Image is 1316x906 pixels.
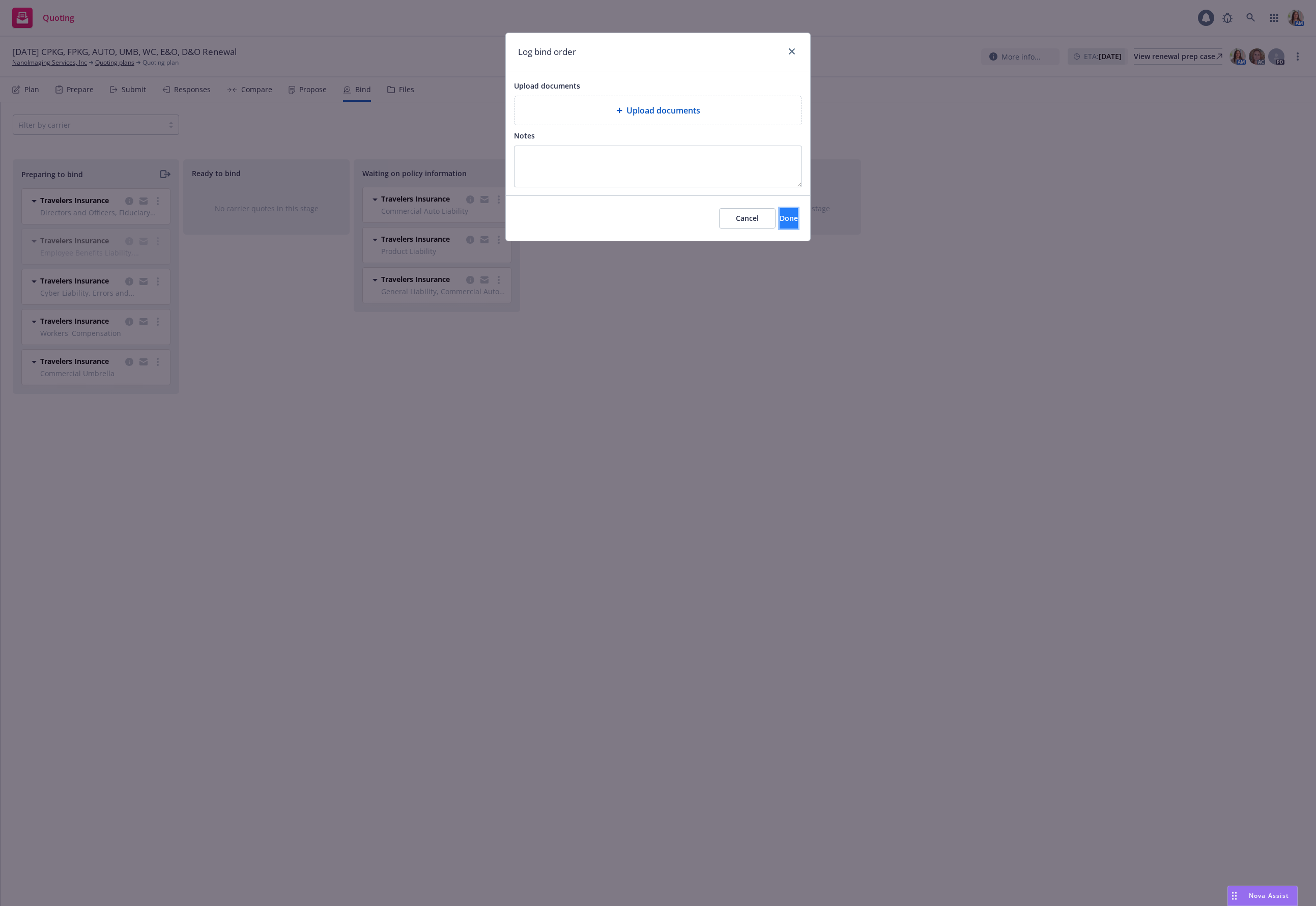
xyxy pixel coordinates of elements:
button: Cancel [719,208,776,229]
a: close [786,45,798,58]
button: Done [780,208,798,229]
div: Drag to move [1228,886,1241,905]
div: Upload documents [514,96,802,125]
span: Upload documents [626,104,700,117]
span: Cancel [736,213,759,223]
h1: Log bind order [518,45,576,59]
span: Nova Assist [1249,891,1289,900]
span: Notes [514,131,535,140]
button: Nova Assist [1227,886,1298,906]
span: Upload documents [514,81,580,91]
span: Done [780,213,798,223]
